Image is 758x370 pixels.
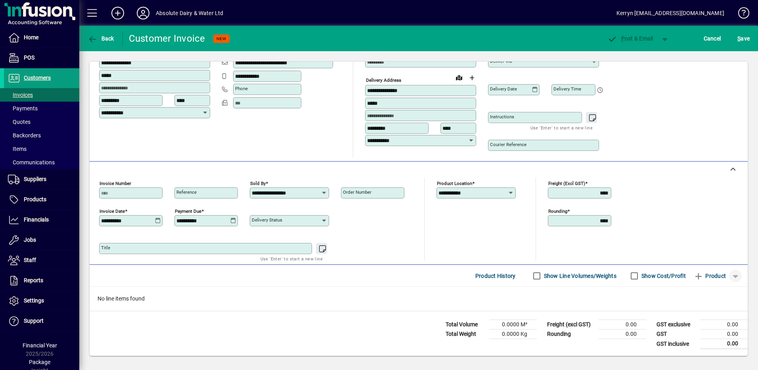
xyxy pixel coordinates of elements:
[105,6,130,20] button: Add
[4,190,79,210] a: Products
[616,7,724,19] div: Kerryn [EMAIL_ADDRESS][DOMAIN_NAME]
[621,35,625,42] span: P
[129,32,205,45] div: Customer Invoice
[702,31,723,46] button: Cancel
[4,88,79,102] a: Invoices
[24,297,44,304] span: Settings
[690,269,730,283] button: Product
[8,92,33,98] span: Invoices
[175,208,201,214] mat-label: Payment due
[3,19,123,33] p: The Trend Micro Maximum Security settings have been synced to the Trend Micro Security.
[653,320,700,330] td: GST exclusive
[156,7,224,19] div: Absolute Dairy & Water Ltd
[548,181,585,186] mat-label: Freight (excl GST)
[437,181,472,186] mat-label: Product location
[472,269,519,283] button: Product History
[24,75,51,81] span: Customers
[216,36,226,41] span: NEW
[4,102,79,115] a: Payments
[4,170,79,189] a: Suppliers
[735,31,752,46] button: Save
[489,320,537,330] td: 0.0000 M³
[700,320,748,330] td: 0.00
[4,115,79,129] a: Quotes
[8,105,38,112] span: Payments
[653,330,700,339] td: GST
[8,119,31,125] span: Quotes
[4,291,79,311] a: Settings
[4,28,79,48] a: Home
[489,330,537,339] td: 0.0000 Kg
[100,181,131,186] mat-label: Invoice number
[453,71,465,84] a: View on map
[4,311,79,331] a: Support
[24,318,44,324] span: Support
[24,237,36,243] span: Jobs
[640,272,686,280] label: Show Cost/Profit
[704,32,721,45] span: Cancel
[100,208,125,214] mat-label: Invoice date
[599,330,646,339] td: 0.00
[8,146,27,152] span: Items
[653,339,700,349] td: GST inclusive
[490,114,514,119] mat-label: Instructions
[4,142,79,156] a: Items
[4,156,79,169] a: Communications
[24,176,46,182] span: Suppliers
[24,277,43,283] span: Reports
[24,54,34,61] span: POS
[475,270,516,282] span: Product History
[86,31,116,46] button: Back
[4,230,79,250] a: Jobs
[553,86,581,92] mat-label: Delivery time
[700,339,748,349] td: 0.00
[79,31,123,46] app-page-header-button: Back
[732,2,748,27] a: Knowledge Base
[543,320,599,330] td: Freight (excl GST)
[88,35,114,42] span: Back
[23,342,57,349] span: Financial Year
[607,35,653,42] span: ost & Email
[599,320,646,330] td: 0.00
[24,257,36,263] span: Staff
[4,48,79,68] a: POS
[130,6,156,20] button: Profile
[8,132,41,139] span: Backorders
[252,217,282,223] mat-label: Delivery status
[543,330,599,339] td: Rounding
[4,210,79,230] a: Financials
[490,142,526,147] mat-label: Courier Reference
[8,159,55,166] span: Communications
[737,35,741,42] span: S
[29,359,50,365] span: Package
[260,254,323,263] mat-hint: Use 'Enter' to start a new line
[343,189,371,195] mat-label: Order number
[694,270,726,282] span: Product
[603,31,657,46] button: Post & Email
[4,129,79,142] a: Backorders
[442,320,489,330] td: Total Volume
[465,71,478,84] button: Choose address
[90,287,748,311] div: No line items found
[24,34,38,40] span: Home
[548,208,567,214] mat-label: Rounding
[101,245,110,251] mat-label: Title
[176,189,197,195] mat-label: Reference
[4,251,79,270] a: Staff
[530,123,593,132] mat-hint: Use 'Enter' to start a new line
[737,32,750,45] span: ave
[24,216,49,223] span: Financials
[250,181,266,186] mat-label: Sold by
[235,86,248,91] mat-label: Phone
[4,271,79,291] a: Reports
[442,330,489,339] td: Total Weight
[490,86,517,92] mat-label: Delivery date
[542,272,616,280] label: Show Line Volumes/Weights
[24,196,46,202] span: Products
[700,330,748,339] td: 0.00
